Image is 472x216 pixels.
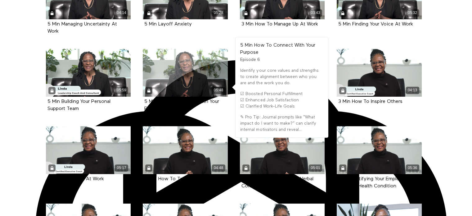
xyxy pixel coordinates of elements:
a: 5 Min Notifying Your Employer About A Health Condition [338,177,407,188]
div: 05:32 [406,9,419,16]
a: 3 Min How To Inspire Others 04:13 [337,49,422,97]
div: 05:59 [115,87,128,94]
a: 5 Min Building Your Personal Support Team 05:59 [46,49,131,97]
a: 3 Min How To Inspire Others [338,99,402,104]
a: 5 Min How To Take Initiative [144,177,208,181]
a: 5 Min Finding Your Voice At Work [338,22,413,26]
div: 05:36 [406,164,419,172]
span: Episode 6 [240,57,260,62]
div: 05:01 [309,164,322,172]
p: ✎ Pro Tip: Journal prompts like “What impact do I want to make?” can clarify internal motivators ... [240,114,323,133]
div: 03:43 [309,9,322,16]
a: 5 Min Building Your Personal Support Team [47,99,110,111]
a: 5 Min Layoff Anxiety [144,22,192,26]
div: 05:28 [212,9,225,16]
strong: 5 Min Layoff Anxiety [144,22,192,27]
div: 04:48 [212,164,225,172]
div: 05:17 [115,164,128,172]
a: 5 Min The Power Of Non-Verbal Communication [241,177,313,188]
strong: 3 Min How To Manage Up At Work [241,22,318,27]
a: 5 Min Managing Uncertainty At Work [47,22,117,34]
a: 5 Min Notifying Your Employer About A Health Condition 05:36 [337,126,422,174]
a: 5 Min How To Connect With Your Purpose 05:48 [143,49,228,97]
a: 5 Min How To Connect With Your Purpose [144,99,219,111]
a: 5 Min Resilience At Work 05:17 [46,126,131,174]
p: ☑ Boosted Personal Fulfillment ☑ Enhanced Job Satisfaction ☑ Clarified Work-Life Goals [240,91,323,110]
div: 04:14 [115,9,128,16]
strong: 5 Min How To Connect With Your Purpose [240,43,315,55]
a: 3 Min How To Manage Up At Work [241,22,318,26]
strong: 5 Min Finding Your Voice At Work [338,22,413,27]
a: 5 Min How To Take Initiative 04:48 [143,126,228,174]
p: Identify your core values and strengths to create alignment between who you are and the work you do. [240,67,323,86]
a: 5 Min Resilience At Work [47,177,104,181]
div: 05:48 [212,87,225,94]
a: 5 Min The Power Of Non-Verbal Communication 05:01 [240,126,325,174]
div: 04:13 [406,87,419,94]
